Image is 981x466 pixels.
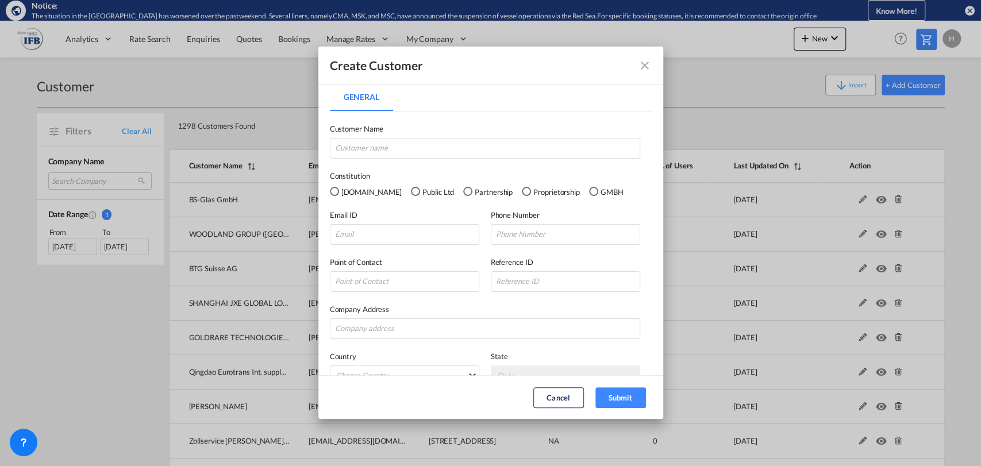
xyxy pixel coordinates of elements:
[491,365,640,386] md-select: {{(ctrl.parent.shipperInfo.viewShipper && !ctrl.parent.shipperInfo.state) ? 'N/A' : 'State' }}
[330,351,479,362] label: Country
[491,271,640,292] input: Reference ID
[330,58,424,73] div: Create Customer
[330,170,652,182] label: Constitution
[533,387,584,408] button: Cancel
[330,83,405,111] md-pagination-wrapper: Use the left and right arrow keys to navigate between tabs
[491,209,640,221] label: Phone Number
[330,123,640,134] label: Customer Name
[330,138,640,159] input: Customer name
[491,224,640,245] input: Phone Number
[330,303,640,315] label: Company Address
[463,185,513,198] md-radio-button: Partnership
[411,185,454,198] md-radio-button: Public Ltd
[491,351,640,362] label: State
[318,47,663,419] md-dialog: General General ...
[522,185,580,198] md-radio-button: Proprietorship
[330,83,393,111] md-tab-item: General
[595,387,646,408] button: Submit
[638,59,652,72] md-icon: icon-close fg-AAA8AD
[330,224,479,245] input: Email
[330,185,402,198] md-radio-button: Pvt.Ltd
[589,185,624,198] md-radio-button: GMBH
[491,256,640,268] label: Reference ID
[330,365,479,386] md-select: {{(ctrl.parent.shipperInfo.viewShipper && !ctrl.parent.shipperInfo.country) ? 'N/A' : 'Choose Cou...
[330,209,479,221] label: Email ID
[330,271,479,292] input: Point of Contact
[330,318,640,339] input: Company address
[330,256,479,268] label: Point of Contact
[633,54,656,77] button: icon-close fg-AAA8AD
